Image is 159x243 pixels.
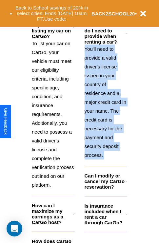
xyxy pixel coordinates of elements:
p: To list your car on CarGo, your vehicle must meet our eligibility criteria, including specific ag... [32,39,75,189]
h3: Is insurance included when I rent a car through CarGo? [85,203,126,225]
p: You'll need to provide a valid driver's license issued in your country of residence and a major c... [85,45,128,159]
div: Open Intercom Messenger [7,221,22,236]
div: Give Feedback [3,108,8,135]
h3: Can I modify or cancel my CarGo reservation? [85,173,125,190]
button: Back to School savings of 20% in select cities! Ends [DATE] 10am PT.Use code: [12,3,91,24]
h3: How can I maximize my earnings as a CarGo host? [32,203,73,225]
h3: What documents do I need to provide when renting a car? [85,22,126,45]
h3: What are the requirements for listing my car on CarGo? [32,17,73,39]
b: BACK2SCHOOL20 [91,11,135,16]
